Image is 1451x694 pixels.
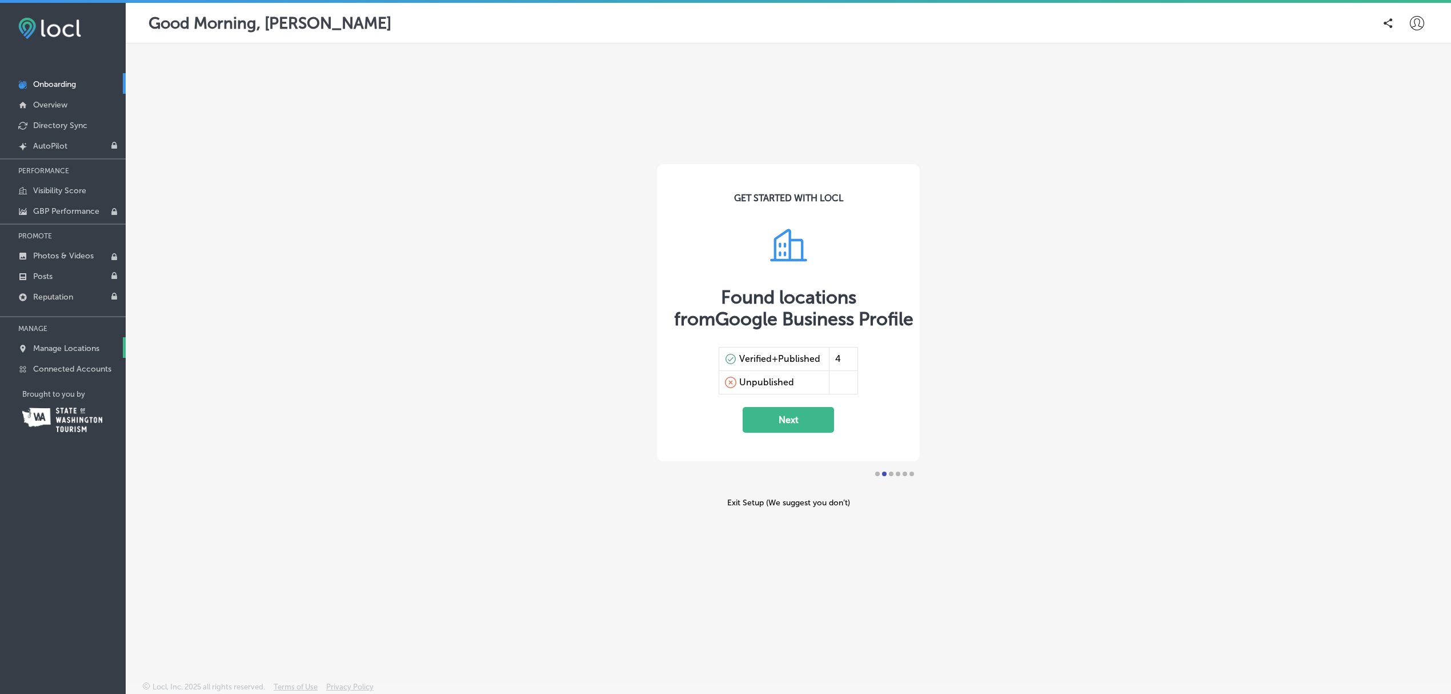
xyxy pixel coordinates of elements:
div: 4 [829,348,857,370]
span: Google Business Profile [715,308,913,330]
p: Connected Accounts [33,364,111,374]
p: Photos & Videos [33,251,94,261]
p: Reputation [33,292,73,302]
button: Next [743,407,834,433]
p: Onboarding [33,79,76,89]
p: Locl, Inc. 2025 all rights reserved. [153,683,265,691]
img: fda3e92497d09a02dc62c9cd864e3231.png [18,18,81,39]
p: AutoPilot [33,141,67,151]
p: GBP Performance [33,206,99,216]
p: Overview [33,100,67,110]
img: Washington Tourism [22,408,102,432]
div: Found locations from [674,286,903,330]
p: Posts [33,272,53,281]
div: GET STARTED WITH LOCL [734,193,843,204]
p: Visibility Score [33,186,86,196]
div: Unpublished [739,377,794,388]
p: Good Morning, [PERSON_NAME] [149,14,391,33]
p: Manage Locations [33,344,99,353]
p: Brought to you by [22,390,126,398]
div: Verified+Published [739,353,820,365]
div: Exit Setup (We suggest you don’t) [657,498,920,508]
p: Directory Sync [33,121,87,130]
